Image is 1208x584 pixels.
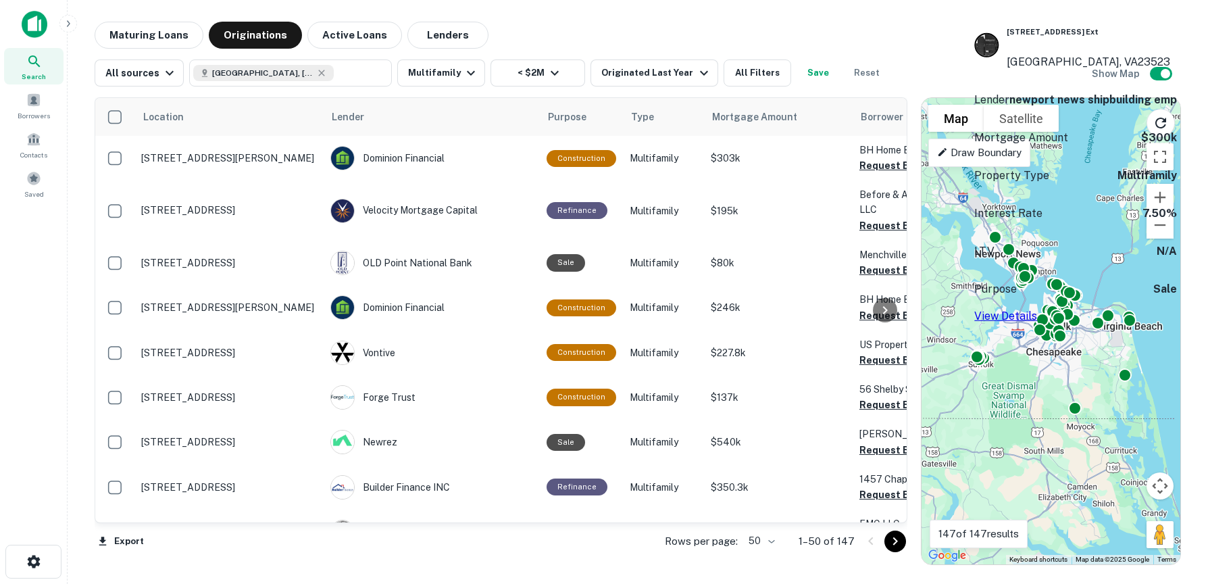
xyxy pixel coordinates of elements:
span: Type [631,109,654,125]
div: This loan purpose was for construction [547,299,616,316]
div: 0 0 [922,98,1180,564]
p: Multifamily [630,345,697,360]
th: Type [623,98,704,136]
div: Velocity Mortgage Capital [330,199,533,223]
h6: [STREET_ADDRESS] Ext [1007,26,1170,37]
p: [PERSON_NAME] [859,427,995,441]
p: Multifamily [630,255,697,270]
p: $137k [711,390,846,405]
p: Multifamily [630,435,697,449]
img: Google [925,547,970,564]
img: picture [331,251,354,274]
div: Originated Last Year [601,65,711,81]
p: [STREET_ADDRESS] [141,481,317,493]
th: Borrower [853,98,1001,136]
p: [GEOGRAPHIC_DATA], VA23523 [1007,54,1170,70]
p: [STREET_ADDRESS] [141,257,317,269]
p: 56 Shelby ST LLC [859,382,995,397]
span: Borrower [861,109,903,125]
p: Interest Rate [974,205,1042,222]
p: 147 of 147 results [938,526,1019,542]
button: Lenders [407,22,488,49]
div: 50 [743,531,777,551]
p: Menchville House Ministries IN [859,247,995,262]
div: Sale [547,254,585,271]
div: All sources [105,65,178,81]
th: Lender [324,98,540,136]
strong: newport news shipbuilding emp [1009,93,1177,106]
p: Before & After Foreclosure LLC [859,187,995,217]
p: $246k [711,300,846,315]
a: View Details [974,310,1037,322]
div: Search [4,48,64,84]
p: Property Type [974,168,1049,184]
p: $350.3k [711,480,846,495]
span: Map data ©2025 Google [1076,556,1149,563]
button: Go to next page [884,531,906,552]
p: $80k [711,255,846,270]
p: [STREET_ADDRESS] [141,436,317,448]
p: 1457 Chapel LLC [859,472,995,487]
img: picture [331,476,354,499]
button: Save your search to get updates of matches that match your search criteria. [797,59,840,87]
strong: $300k [1141,131,1177,144]
a: Saved [4,166,64,202]
p: BH Home Builders LLC [859,143,995,157]
button: Request Borrower Info [859,157,969,174]
p: Multifamily [630,203,697,218]
button: Show street map [928,105,984,132]
p: [STREET_ADDRESS] [141,391,317,404]
p: 1–50 of 147 [799,533,855,550]
p: Multifamily [630,480,697,495]
p: $540k [711,435,846,449]
p: Lender [974,92,1009,108]
p: [STREET_ADDRESS] [141,204,317,216]
button: < $2M [490,59,585,87]
div: Newrez [330,430,533,454]
p: [STREET_ADDRESS] [141,347,317,359]
span: [GEOGRAPHIC_DATA], [GEOGRAPHIC_DATA], [GEOGRAPHIC_DATA] [212,67,313,79]
strong: Sale [1153,283,1177,295]
p: $227.8k [711,345,846,360]
div: Dominion Financial [330,295,533,320]
a: Terms (opens in new tab) [1157,556,1176,563]
span: Saved [24,189,44,199]
span: Contacts [20,149,47,160]
button: Request Borrower Info [859,352,969,368]
img: capitalize-icon.png [22,11,47,38]
img: picture [331,341,354,364]
th: Location [134,98,324,136]
button: All Filters [724,59,791,87]
button: Keyboard shortcuts [1009,555,1067,564]
span: Location [143,109,201,125]
button: Request Borrower Info [859,397,969,413]
th: Purpose [540,98,623,136]
button: Request Borrower Info [859,262,969,278]
button: Map camera controls [1147,472,1174,500]
div: This loan purpose was for construction [547,150,616,167]
div: Contacts [4,126,64,163]
iframe: Chat Widget [1140,476,1208,541]
button: Request Borrower Info [859,218,969,234]
p: Rows per page: [665,533,738,550]
img: picture [331,520,354,543]
span: Borrowers [18,110,50,121]
img: picture [331,199,354,222]
button: Request Borrower Info [859,487,969,503]
p: $195k [711,203,846,218]
a: Borrowers [4,87,64,124]
button: All sources [95,59,184,87]
button: Request Borrower Info [859,442,969,458]
strong: 7.50% [1142,207,1177,220]
a: Open this area in Google Maps (opens a new window) [925,547,970,564]
div: This loan purpose was for construction [547,389,616,406]
img: picture [331,296,354,319]
p: [STREET_ADDRESS][PERSON_NAME] [141,152,317,164]
p: US Properties Services LLC [859,337,995,352]
th: Mortgage Amount [704,98,853,136]
p: Purpose [974,281,1017,297]
button: Originations [209,22,302,49]
div: This loan purpose was for refinancing [547,479,607,495]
